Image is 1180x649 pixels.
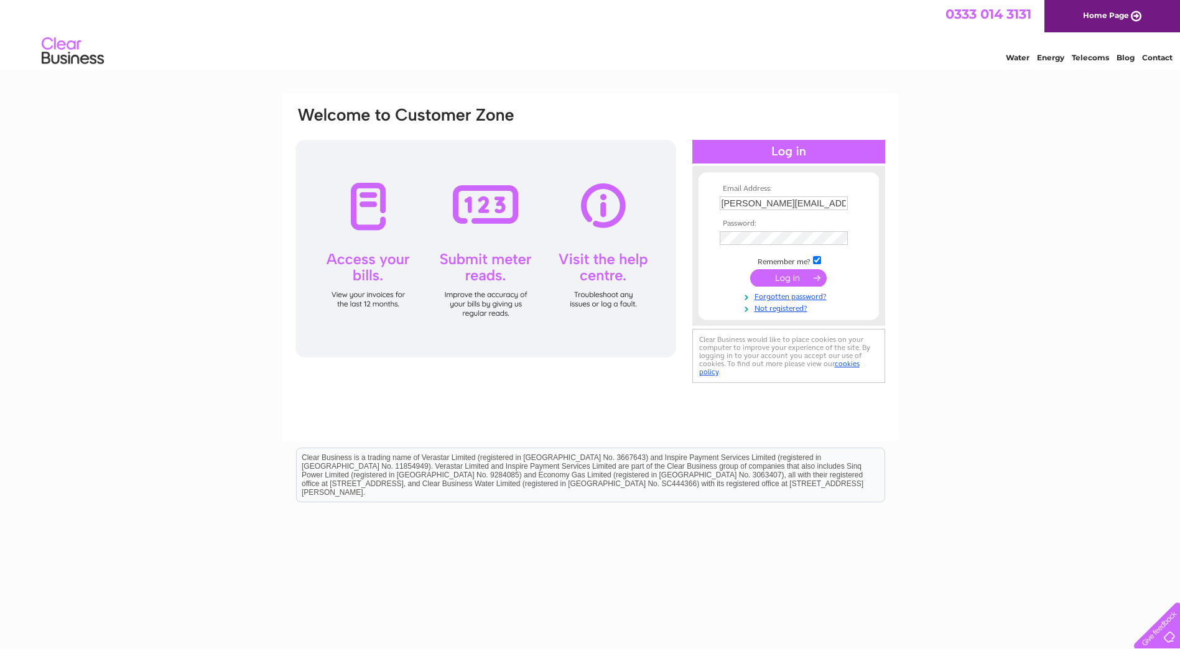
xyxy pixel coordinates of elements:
a: Energy [1037,53,1064,62]
a: Telecoms [1072,53,1109,62]
div: Clear Business would like to place cookies on your computer to improve your experience of the sit... [692,329,885,383]
a: Forgotten password? [720,290,861,301]
a: Contact [1142,53,1173,62]
a: Not registered? [720,301,861,313]
a: Water [1006,53,1029,62]
th: Password: [717,219,861,228]
a: cookies policy [699,359,860,376]
a: Blog [1117,53,1135,62]
td: Remember me? [717,254,861,267]
a: 0333 014 3131 [945,6,1031,22]
input: Submit [750,269,827,287]
th: Email Address: [717,185,861,193]
div: Clear Business is a trading name of Verastar Limited (registered in [GEOGRAPHIC_DATA] No. 3667643... [297,7,885,60]
img: logo.png [41,32,105,70]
